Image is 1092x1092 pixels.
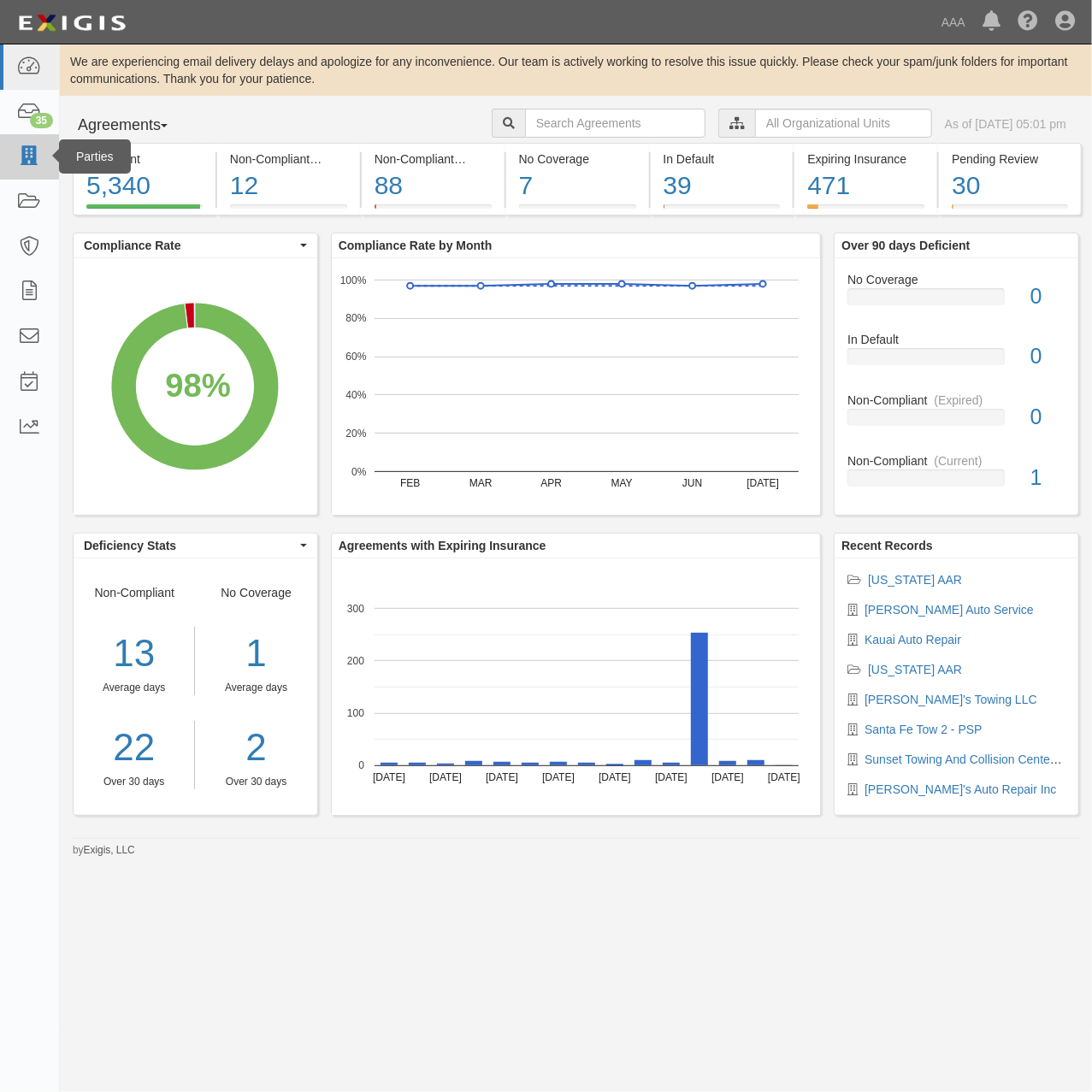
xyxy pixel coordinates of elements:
[347,602,364,614] text: 300
[935,392,983,409] div: (Expired)
[835,331,1078,348] div: In Default
[611,477,632,489] text: MAY
[682,477,702,489] text: JUN
[711,771,744,783] text: [DATE]
[933,5,974,39] a: AAA
[74,627,194,681] div: 13
[865,753,1079,766] a: Sunset Towing And Collision Center LLC
[339,539,546,552] b: Agreements with Expiring Insurance
[835,271,1078,288] div: No Coverage
[217,204,360,218] a: Non-Compliant(Current)12
[30,113,53,128] div: 35
[486,771,518,783] text: [DATE]
[84,537,296,554] span: Deficiency Stats
[542,771,575,783] text: [DATE]
[375,151,492,168] div: Non-Compliant (Expired)
[794,204,937,218] a: Expiring Insurance471
[74,721,194,775] a: 22
[540,477,562,489] text: APR
[84,237,296,254] span: Compliance Rate
[74,258,316,515] svg: A chart.
[747,477,779,489] text: [DATE]
[841,539,933,552] b: Recent Records
[74,534,317,558] button: Deficiency Stats
[865,633,961,646] a: Kauai Auto Repair
[316,151,364,168] div: (Current)
[847,452,1065,500] a: Non-Compliant(Current)1
[841,239,970,252] b: Over 90 days Deficient
[230,168,347,204] div: 12
[208,681,304,695] div: Average days
[165,362,231,409] div: 98%
[208,627,304,681] div: 1
[469,477,493,489] text: MAR
[868,663,962,676] a: [US_STATE] AAR
[74,775,194,789] div: Over 30 days
[340,274,367,286] text: 100%
[935,452,983,469] div: (Current)
[865,603,1034,617] a: [PERSON_NAME] Auto Service
[339,239,493,252] b: Compliance Rate by Month
[664,168,781,204] div: 39
[1018,402,1078,433] div: 0
[84,844,135,856] a: Exigis, LLC
[74,584,195,789] div: Non-Compliant
[73,109,201,143] button: Agreements
[1018,341,1078,372] div: 0
[332,258,820,515] svg: A chart.
[847,331,1065,392] a: In Default0
[868,573,962,587] a: [US_STATE] AAR
[429,771,462,783] text: [DATE]
[952,151,1068,168] div: Pending Review
[847,392,1065,452] a: Non-Compliant(Expired)0
[461,151,510,168] div: (Expired)
[375,168,492,204] div: 88
[351,465,367,477] text: 0%
[345,312,366,324] text: 80%
[1018,281,1078,312] div: 0
[74,233,317,257] button: Compliance Rate
[506,204,649,218] a: No Coverage7
[60,53,1092,87] div: We are experiencing email delivery delays and apologize for any inconvenience. Our team is active...
[525,109,705,138] input: Search Agreements
[664,151,781,168] div: In Default
[358,759,364,771] text: 0
[865,782,1056,796] a: [PERSON_NAME]'s Auto Repair Inc
[373,771,405,783] text: [DATE]
[835,452,1078,469] div: Non-Compliant
[1018,12,1038,32] i: Help Center - Complianz
[400,477,420,489] text: FEB
[807,151,924,168] div: Expiring Insurance
[345,428,366,440] text: 20%
[952,168,1068,204] div: 30
[847,271,1065,332] a: No Coverage0
[651,204,794,218] a: In Default39
[195,584,316,789] div: No Coverage
[865,723,982,736] a: Santa Fe Tow 2 - PSP
[347,655,364,667] text: 200
[945,115,1066,133] div: As of [DATE] 05:01 pm
[208,721,304,775] a: 2
[73,843,135,858] small: by
[86,168,203,204] div: 5,340
[519,151,636,168] div: No Coverage
[755,109,932,138] input: All Organizational Units
[807,168,924,204] div: 471
[332,558,820,815] svg: A chart.
[208,775,304,789] div: Over 30 days
[13,8,131,38] img: logo-5460c22ac91f19d4615b14bd174203de0afe785f0fc80cf4dbbc73dc1793850b.png
[74,681,194,695] div: Average days
[835,392,1078,409] div: Non-Compliant
[59,139,131,174] div: Parties
[768,771,800,783] text: [DATE]
[1018,463,1078,493] div: 1
[939,204,1082,218] a: Pending Review30
[86,151,203,168] div: Compliant
[345,389,366,401] text: 40%
[519,168,636,204] div: 7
